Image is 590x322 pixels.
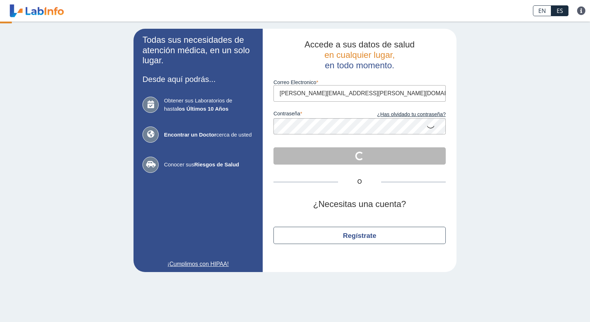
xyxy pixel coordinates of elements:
[194,161,239,167] b: Riesgos de Salud
[305,40,415,49] span: Accede a sus datos de salud
[360,111,446,119] a: ¿Has olvidado tu contraseña?
[164,97,254,113] span: Obtener sus Laboratorios de hasta
[533,5,551,16] a: EN
[273,111,360,119] label: contraseña
[273,79,446,85] label: Correo Electronico
[142,35,254,66] h2: Todas sus necesidades de atención médica, en un solo lugar.
[164,161,254,169] span: Conocer sus
[324,50,395,60] span: en cualquier lugar,
[273,199,446,210] h2: ¿Necesitas una cuenta?
[142,260,254,268] a: ¡Cumplimos con HIPAA!
[177,106,229,112] b: los Últimos 10 Años
[142,75,254,84] h3: Desde aquí podrás...
[164,131,254,139] span: cerca de usted
[325,60,394,70] span: en todo momento.
[551,5,568,16] a: ES
[273,227,446,244] button: Regístrate
[164,132,216,138] b: Encontrar un Doctor
[338,178,381,186] span: O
